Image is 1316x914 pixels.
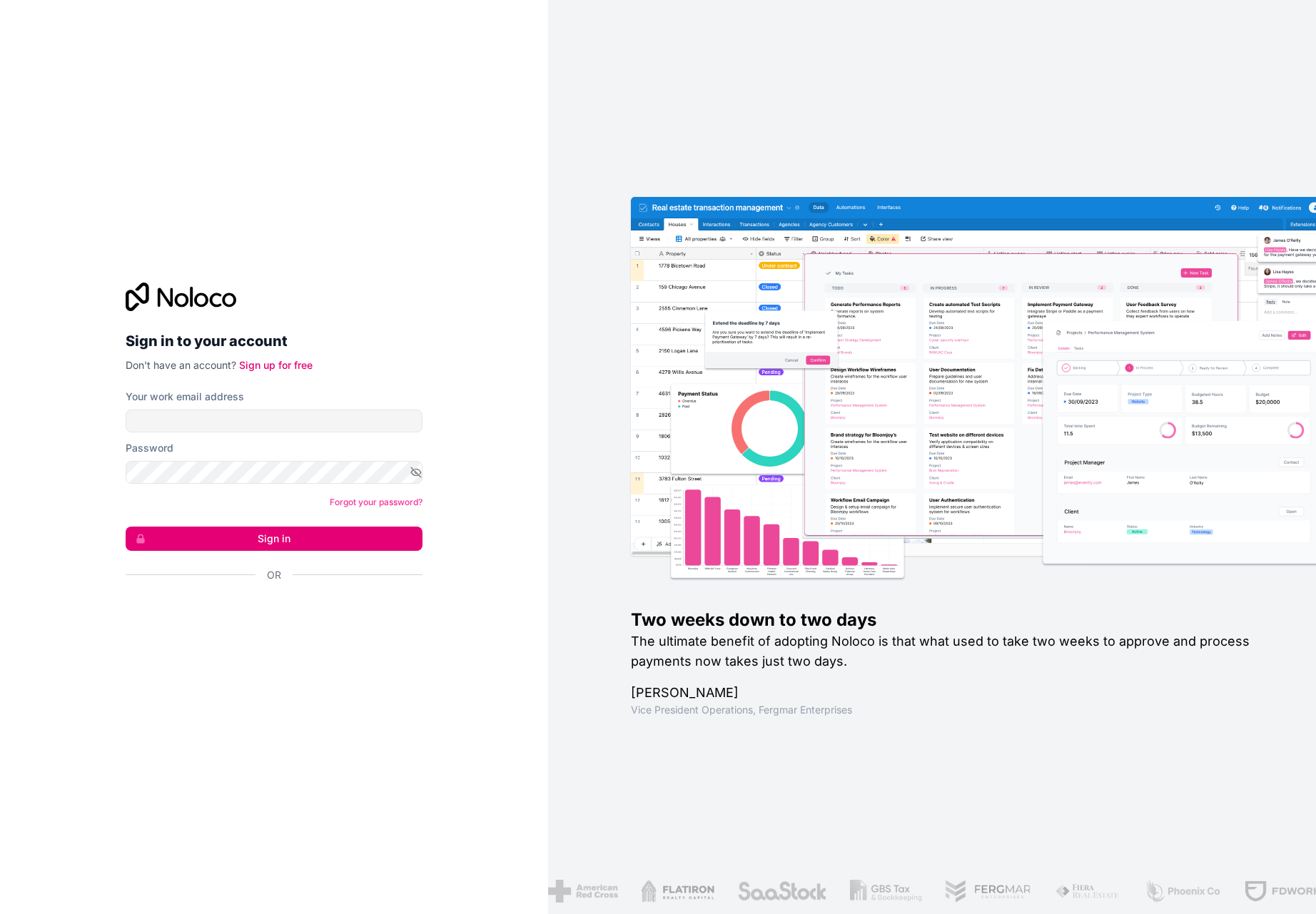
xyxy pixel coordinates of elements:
img: /assets/phoenix-BREaitsQ.png [1142,880,1219,903]
h1: Two weeks down to two days [631,609,1270,631]
span: Don't have an account? [126,359,236,371]
a: Forgot your password? [330,497,422,507]
a: Sign up for free [239,359,313,371]
img: /assets/american-red-cross-BAupjrZR.png [545,880,614,903]
img: /assets/fiera-fwj2N5v4.png [1052,880,1119,903]
h2: Sign in to your account [126,328,422,354]
img: /assets/flatiron-C8eUkumj.png [638,880,712,903]
h1: Vice President Operations , Fergmar Enterprises [631,703,1270,717]
label: Your work email address [126,390,244,404]
input: Password [126,461,422,484]
img: /assets/fergmar-CudnrXN5.png [942,880,1029,903]
img: /assets/gbstax-C-GtDUiK.png [847,880,920,903]
input: Email address [126,410,422,432]
img: /assets/saastock-C6Zbiodz.png [734,880,824,903]
button: Sign in [126,527,422,551]
span: Or [267,568,281,582]
label: Password [126,441,173,455]
h1: [PERSON_NAME] [631,683,1270,703]
h2: The ultimate benefit of adopting Noloco is that what used to take two weeks to approve and proces... [631,631,1270,671]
